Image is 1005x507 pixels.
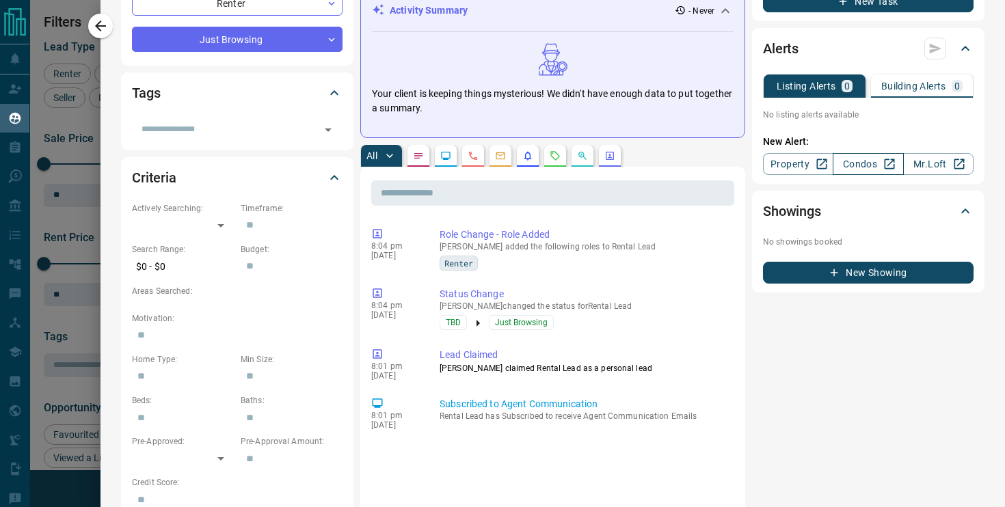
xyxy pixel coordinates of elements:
[440,397,729,411] p: Subscribed to Agent Communication
[763,109,974,121] p: No listing alerts available
[241,353,343,366] p: Min Size:
[440,348,729,362] p: Lead Claimed
[446,316,461,329] span: TBD
[577,150,588,161] svg: Opportunities
[390,3,468,18] p: Activity Summary
[132,394,234,407] p: Beds:
[132,476,343,489] p: Credit Score:
[440,301,729,311] p: [PERSON_NAME] changed the status for Rental Lead
[371,411,419,420] p: 8:01 pm
[763,32,974,65] div: Alerts
[763,135,974,149] p: New Alert:
[777,81,836,91] p: Listing Alerts
[132,243,234,256] p: Search Range:
[440,411,729,421] p: Rental Lead has Subscribed to receive Agent Communication Emails
[132,285,343,297] p: Areas Searched:
[763,38,799,59] h2: Alerts
[371,251,419,260] p: [DATE]
[550,150,561,161] svg: Requests
[371,241,419,251] p: 8:04 pm
[319,120,338,139] button: Open
[132,312,343,325] p: Motivation:
[132,27,343,52] div: Just Browsing
[371,420,419,430] p: [DATE]
[495,316,548,329] span: Just Browsing
[440,287,729,301] p: Status Change
[241,202,343,215] p: Timeframe:
[495,150,506,161] svg: Emails
[844,81,850,91] p: 0
[132,161,343,194] div: Criteria
[371,301,419,310] p: 8:04 pm
[954,81,960,91] p: 0
[371,361,419,371] p: 8:01 pm
[440,150,451,161] svg: Lead Browsing Activity
[132,353,234,366] p: Home Type:
[604,150,615,161] svg: Agent Actions
[763,153,833,175] a: Property
[241,394,343,407] p: Baths:
[371,310,419,320] p: [DATE]
[132,167,176,189] h2: Criteria
[372,87,734,115] p: Your client is keeping things mysterious! We didn't have enough data to put together a summary.
[440,362,729,374] p: [PERSON_NAME] claimed Rental Lead as a personal lead
[763,195,974,228] div: Showings
[132,256,234,278] p: $0 - $0
[468,150,479,161] svg: Calls
[371,371,419,381] p: [DATE]
[763,236,974,248] p: No showings booked
[763,262,974,284] button: New Showing
[522,150,533,161] svg: Listing Alerts
[903,153,974,175] a: Mr.Loft
[132,77,343,109] div: Tags
[132,435,234,448] p: Pre-Approved:
[763,200,821,222] h2: Showings
[132,202,234,215] p: Actively Searching:
[444,256,473,270] span: Renter
[881,81,946,91] p: Building Alerts
[132,82,160,104] h2: Tags
[241,243,343,256] p: Budget:
[241,435,343,448] p: Pre-Approval Amount:
[413,150,424,161] svg: Notes
[440,242,729,251] p: [PERSON_NAME] added the following roles to Rental Lead
[366,151,377,161] p: All
[688,5,714,17] p: - Never
[833,153,903,175] a: Condos
[440,228,729,242] p: Role Change - Role Added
